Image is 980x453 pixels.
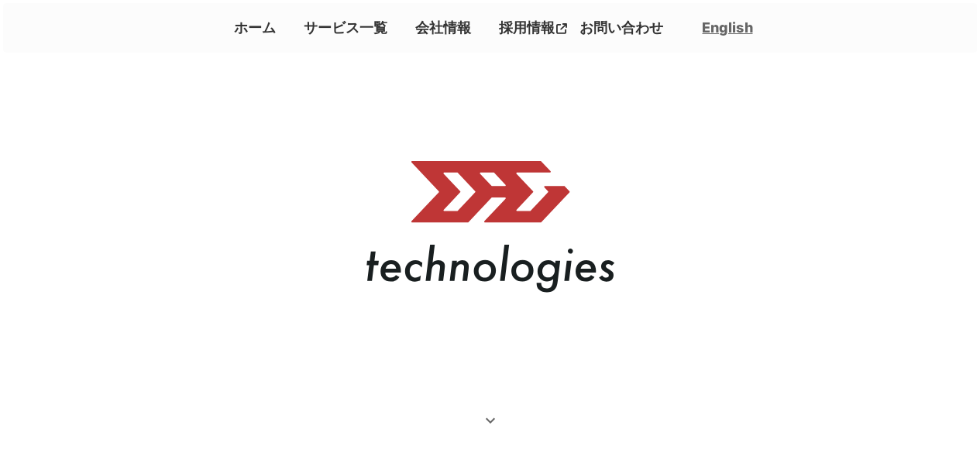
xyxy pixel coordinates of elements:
a: お問い合わせ [573,15,669,40]
a: 採用情報 [493,15,573,40]
img: メインロゴ [366,160,614,292]
a: ホーム [228,15,282,40]
i: keyboard_arrow_down [481,411,500,430]
a: サービス一覧 [297,15,394,40]
p: 採用情報 [493,15,556,40]
a: English [702,18,752,37]
a: 会社情報 [409,15,477,40]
